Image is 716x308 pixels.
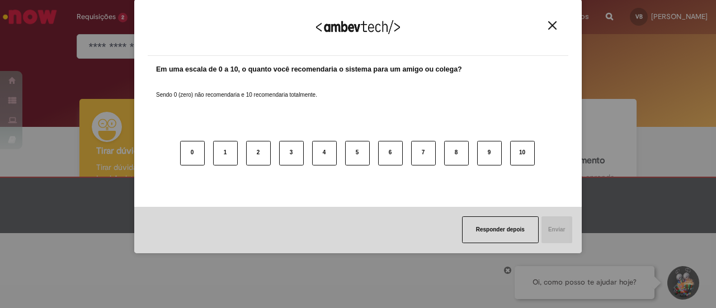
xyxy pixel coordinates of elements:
img: Close [548,21,557,30]
button: 6 [378,141,403,165]
button: 8 [444,141,469,165]
button: 5 [345,141,370,165]
button: 1 [213,141,238,165]
button: 2 [246,141,271,165]
button: 10 [510,141,535,165]
label: Em uma escala de 0 a 10, o quanto você recomendaria o sistema para um amigo ou colega? [156,64,462,75]
button: 7 [411,141,436,165]
button: Close [545,21,560,30]
button: 4 [312,141,337,165]
button: 9 [477,141,502,165]
button: Responder depois [462,216,539,243]
button: 3 [279,141,304,165]
label: Sendo 0 (zero) não recomendaria e 10 recomendaria totalmente. [156,78,317,99]
img: Logo Ambevtech [316,20,400,34]
button: 0 [180,141,205,165]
